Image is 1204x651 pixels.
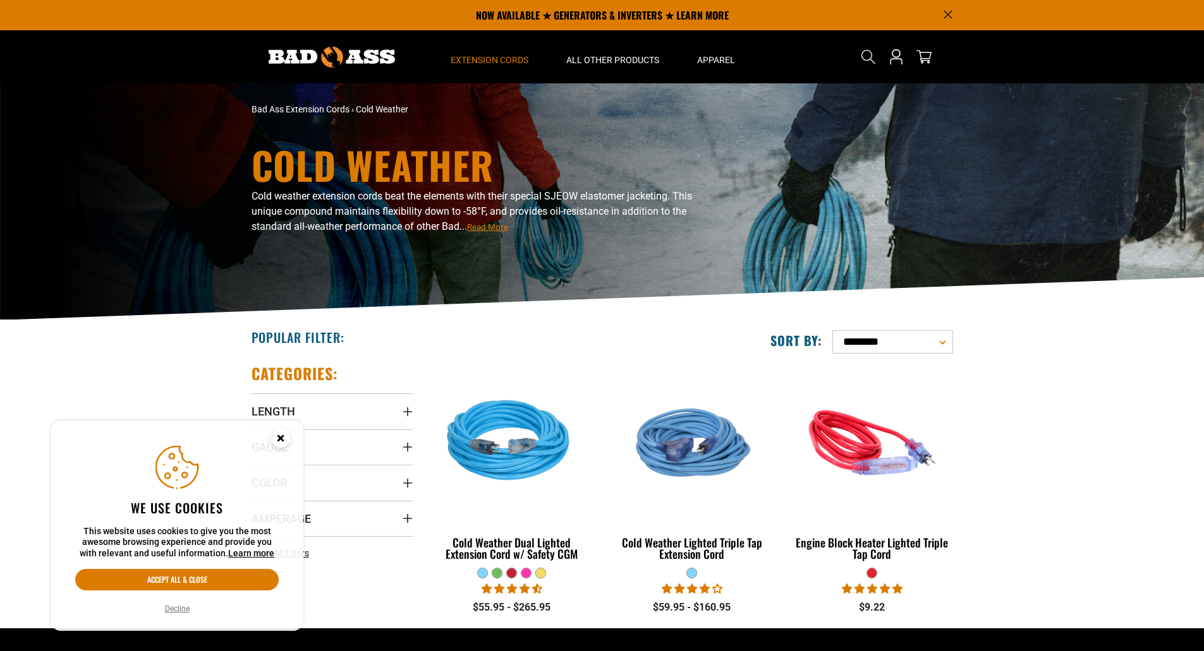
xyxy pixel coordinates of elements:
[351,104,354,114] span: ›
[432,370,592,515] img: Light Blue
[791,600,952,615] div: $9.22
[791,364,952,567] a: red Engine Block Heater Lighted Triple Tap Cord
[842,583,903,595] span: 5.00 stars
[467,222,508,232] span: Read More
[252,103,713,116] nav: breadcrumbs
[432,600,593,615] div: $55.95 - $265.95
[252,465,413,500] summary: Color
[228,548,274,558] a: Learn more
[356,104,408,114] span: Cold Weather
[611,364,772,567] a: Light Blue Cold Weather Lighted Triple Tap Extension Cord
[75,526,279,559] p: This website uses cookies to give you the most awesome browsing experience and provide you with r...
[547,30,678,83] summary: All Other Products
[161,602,193,615] button: Decline
[793,370,952,515] img: red
[252,329,344,345] h2: Popular Filter:
[252,393,413,429] summary: Length
[252,190,692,232] span: Cold weather extension cords beat the elements with their special SJEOW elastomer jacketing. This...
[75,499,279,516] h2: We use cookies
[858,47,879,67] summary: Search
[662,583,722,595] span: 4.18 stars
[770,332,822,349] label: Sort by:
[678,30,754,83] summary: Apparel
[432,30,547,83] summary: Extension Cords
[51,421,303,631] aside: Cookie Consent
[252,404,295,419] span: Length
[252,146,713,184] h1: Cold Weather
[451,54,528,66] span: Extension Cords
[791,537,952,559] div: Engine Block Heater Lighted Triple Tap Cord
[252,501,413,536] summary: Amperage
[611,600,772,615] div: $59.95 - $160.95
[252,104,350,114] a: Bad Ass Extension Cords
[566,54,659,66] span: All Other Products
[252,364,339,383] h2: Categories:
[269,47,395,68] img: Bad Ass Extension Cords
[432,537,593,559] div: Cold Weather Dual Lighted Extension Cord w/ Safety CGM
[611,537,772,559] div: Cold Weather Lighted Triple Tap Extension Cord
[252,429,413,465] summary: Gauge
[482,583,542,595] span: 4.62 stars
[612,370,772,515] img: Light Blue
[432,364,593,567] a: Light Blue Cold Weather Dual Lighted Extension Cord w/ Safety CGM
[75,569,279,590] button: Accept all & close
[697,54,735,66] span: Apparel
